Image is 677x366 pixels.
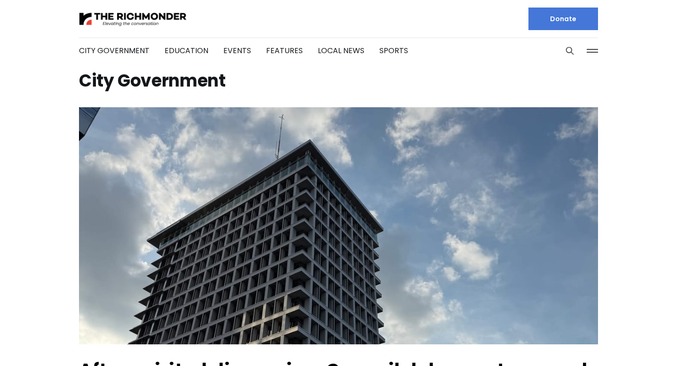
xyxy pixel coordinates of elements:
a: Education [165,45,208,56]
a: Events [223,45,251,56]
img: The Richmonder [79,11,187,27]
a: Features [266,45,303,56]
h1: City Government [79,73,598,88]
a: Sports [379,45,408,56]
a: Local News [318,45,364,56]
a: City Government [79,45,150,56]
a: Donate [528,8,598,30]
button: Search this site [563,44,577,58]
